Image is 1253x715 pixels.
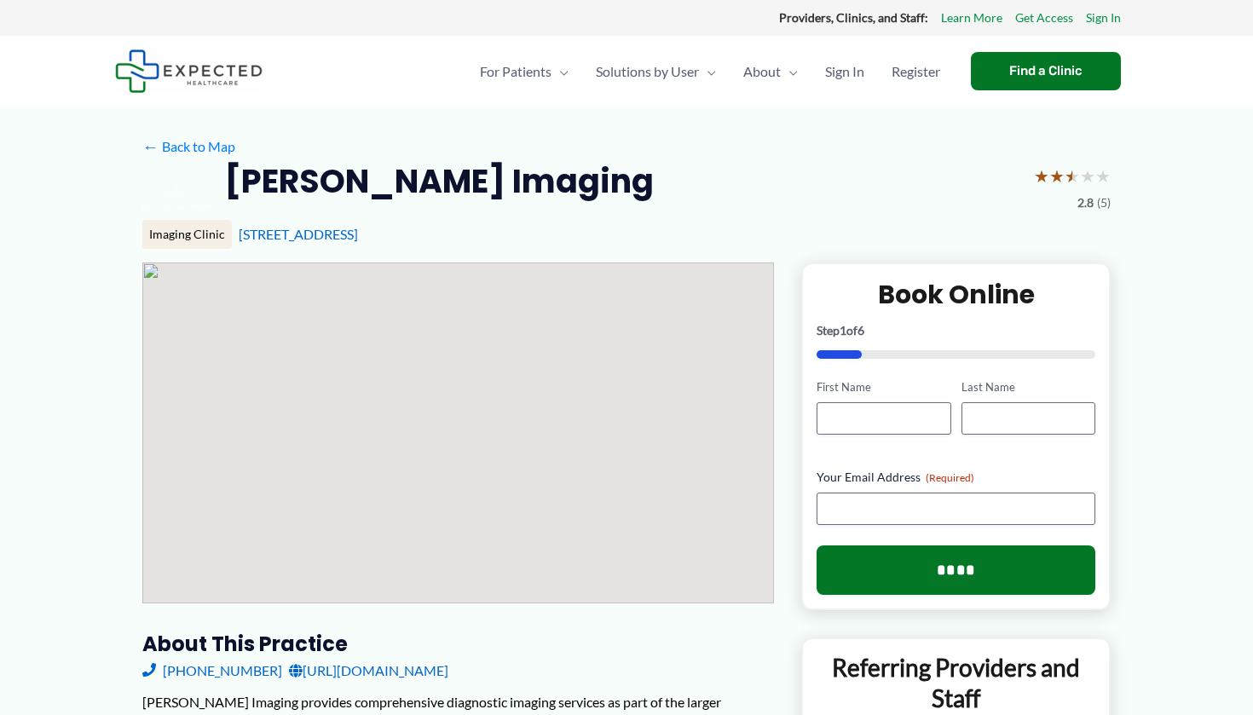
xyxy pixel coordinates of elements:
[289,658,448,683] a: [URL][DOMAIN_NAME]
[1077,192,1094,214] span: 2.8
[142,220,232,249] div: Imaging Clinic
[239,226,358,242] a: [STREET_ADDRESS]
[730,42,811,101] a: AboutMenu Toggle
[961,379,1095,395] label: Last Name
[1080,160,1095,192] span: ★
[1095,160,1111,192] span: ★
[466,42,954,101] nav: Primary Site Navigation
[811,42,878,101] a: Sign In
[115,49,263,93] img: Expected Healthcare Logo - side, dark font, small
[941,7,1002,29] a: Learn More
[142,631,774,657] h3: About this practice
[1086,7,1121,29] a: Sign In
[816,652,1096,714] p: Referring Providers and Staff
[582,42,730,101] a: Solutions by UserMenu Toggle
[551,42,569,101] span: Menu Toggle
[926,471,974,484] span: (Required)
[1097,192,1111,214] span: (5)
[817,278,1095,311] h2: Book Online
[480,42,551,101] span: For Patients
[878,42,954,101] a: Register
[142,658,282,683] a: [PHONE_NUMBER]
[825,42,864,101] span: Sign In
[743,42,781,101] span: About
[817,325,1095,337] p: Step of
[699,42,716,101] span: Menu Toggle
[779,10,928,25] strong: Providers, Clinics, and Staff:
[857,323,864,337] span: 6
[1049,160,1065,192] span: ★
[1034,160,1049,192] span: ★
[840,323,846,337] span: 1
[892,42,940,101] span: Register
[142,134,235,159] a: ←Back to Map
[781,42,798,101] span: Menu Toggle
[466,42,582,101] a: For PatientsMenu Toggle
[817,379,950,395] label: First Name
[596,42,699,101] span: Solutions by User
[971,52,1121,90] a: Find a Clinic
[817,469,1095,486] label: Your Email Address
[224,160,654,202] h2: [PERSON_NAME] Imaging
[1015,7,1073,29] a: Get Access
[142,138,159,154] span: ←
[1065,160,1080,192] span: ★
